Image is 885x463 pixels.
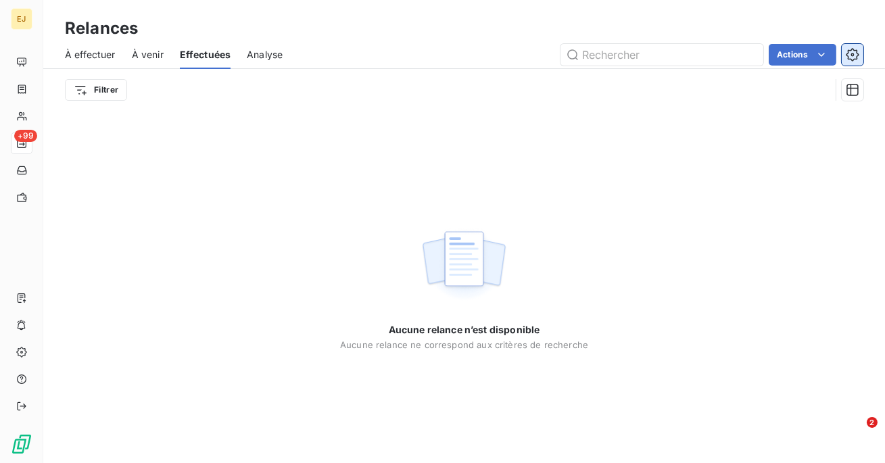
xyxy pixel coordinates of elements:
span: Analyse [247,48,283,62]
span: +99 [14,130,37,142]
img: Logo LeanPay [11,433,32,455]
button: Actions [769,44,836,66]
span: À effectuer [65,48,116,62]
span: Aucune relance n’est disponible [389,323,540,337]
a: +99 [11,132,32,154]
span: Aucune relance ne correspond aux critères de recherche [340,339,588,350]
span: Effectuées [180,48,231,62]
input: Rechercher [560,44,763,66]
iframe: Intercom live chat [839,417,871,449]
span: 2 [867,417,878,428]
span: À venir [132,48,164,62]
h3: Relances [65,16,138,41]
div: EJ [11,8,32,30]
button: Filtrer [65,79,127,101]
img: empty state [421,224,507,308]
